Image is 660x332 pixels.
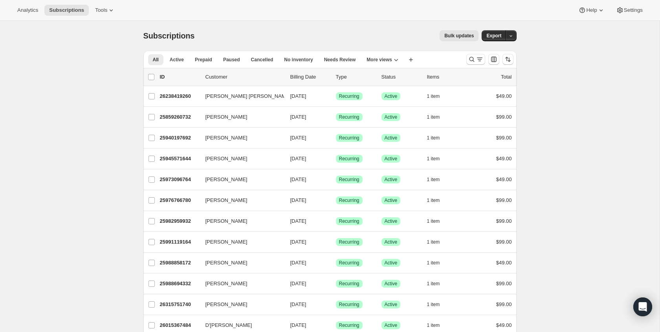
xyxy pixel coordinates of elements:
span: Active [385,135,398,141]
span: [PERSON_NAME] [205,196,247,204]
span: $49.00 [496,260,512,266]
span: 1 item [427,197,440,204]
span: Help [586,7,597,13]
span: Needs Review [324,57,356,63]
span: Analytics [17,7,38,13]
span: [PERSON_NAME] [205,134,247,142]
span: $99.00 [496,197,512,203]
span: Active [385,260,398,266]
span: Recurring [339,239,359,245]
span: [DATE] [290,239,306,245]
span: 1 item [427,260,440,266]
span: Settings [624,7,643,13]
div: Items [427,73,466,81]
span: 1 item [427,114,440,120]
div: 25945571644[PERSON_NAME][DATE]SuccessRecurringSuccessActive1 item$49.00 [160,153,512,164]
span: $49.00 [496,176,512,182]
button: Create new view [405,54,417,65]
p: 26015367484 [160,321,199,329]
p: 25991119164 [160,238,199,246]
button: [PERSON_NAME] [201,152,279,165]
span: Active [385,114,398,120]
button: [PERSON_NAME] [201,215,279,227]
span: $49.00 [496,322,512,328]
p: 26315751740 [160,301,199,308]
p: 25976766780 [160,196,199,204]
span: $99.00 [496,301,512,307]
button: [PERSON_NAME] [201,298,279,311]
span: $49.00 [496,156,512,161]
span: Recurring [339,281,359,287]
span: 1 item [427,239,440,245]
span: 1 item [427,281,440,287]
span: Recurring [339,218,359,224]
button: 1 item [427,153,449,164]
span: Active [385,176,398,183]
span: [DATE] [290,93,306,99]
span: No inventory [284,57,313,63]
div: IDCustomerBilling DateTypeStatusItemsTotal [160,73,512,81]
button: 1 item [427,320,449,331]
button: Export [482,30,506,41]
button: [PERSON_NAME] [201,277,279,290]
div: 25976766780[PERSON_NAME][DATE]SuccessRecurringSuccessActive1 item$99.00 [160,195,512,206]
span: $49.00 [496,93,512,99]
span: [PERSON_NAME] [205,301,247,308]
span: Subscriptions [49,7,84,13]
p: Status [381,73,421,81]
button: 1 item [427,216,449,227]
div: Type [336,73,375,81]
span: Recurring [339,301,359,308]
button: [PERSON_NAME] [201,257,279,269]
button: Search and filter results [466,54,485,65]
p: 25982959932 [160,217,199,225]
button: 1 item [427,174,449,185]
p: ID [160,73,199,81]
span: 1 item [427,135,440,141]
span: $99.00 [496,239,512,245]
span: [PERSON_NAME] [205,176,247,183]
span: Active [385,239,398,245]
span: [PERSON_NAME] [205,280,247,288]
span: 1 item [427,301,440,308]
span: Active [385,156,398,162]
span: More views [367,57,392,63]
span: 1 item [427,156,440,162]
div: 25991119164[PERSON_NAME][DATE]SuccessRecurringSuccessActive1 item$99.00 [160,237,512,248]
span: [DATE] [290,197,306,203]
span: Tools [95,7,107,13]
button: [PERSON_NAME] [201,111,279,123]
span: Recurring [339,322,359,328]
div: 25988858172[PERSON_NAME][DATE]SuccessRecurringSuccessActive1 item$49.00 [160,257,512,268]
span: D'[PERSON_NAME] [205,321,252,329]
span: Bulk updates [444,33,474,39]
span: Recurring [339,135,359,141]
span: Active [385,322,398,328]
span: 1 item [427,93,440,99]
div: 26238419260[PERSON_NAME] [PERSON_NAME][DATE]SuccessRecurringSuccessActive1 item$49.00 [160,91,512,102]
span: [PERSON_NAME] [205,113,247,121]
span: Active [170,57,184,63]
button: Help [574,5,609,16]
span: [PERSON_NAME] [205,238,247,246]
p: 25988858172 [160,259,199,267]
span: [PERSON_NAME] [205,259,247,267]
button: Customize table column order and visibility [488,54,499,65]
span: [DATE] [290,114,306,120]
span: [DATE] [290,135,306,141]
button: 1 item [427,237,449,248]
button: Tools [90,5,120,16]
span: Recurring [339,197,359,204]
span: [PERSON_NAME] [205,155,247,163]
p: Customer [205,73,284,81]
button: [PERSON_NAME] [201,194,279,207]
span: $99.00 [496,281,512,286]
span: Prepaid [195,57,212,63]
button: 1 item [427,299,449,310]
button: 1 item [427,195,449,206]
button: 1 item [427,91,449,102]
span: Active [385,197,398,204]
span: Subscriptions [143,31,195,40]
div: 25973096764[PERSON_NAME][DATE]SuccessRecurringSuccessActive1 item$49.00 [160,174,512,185]
span: Active [385,218,398,224]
